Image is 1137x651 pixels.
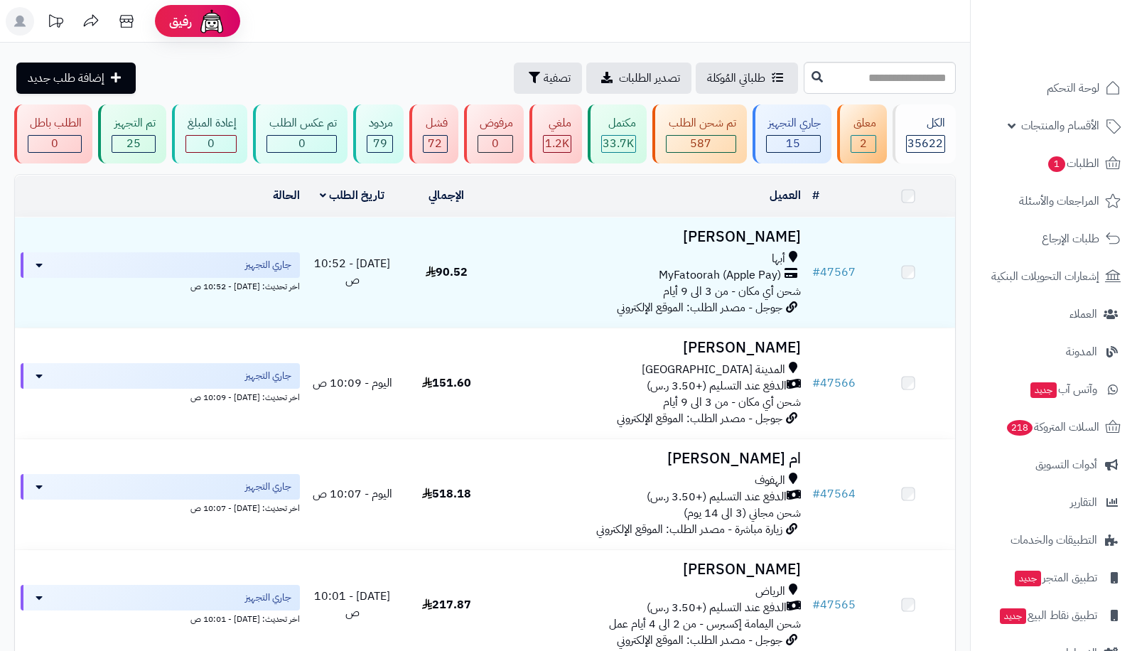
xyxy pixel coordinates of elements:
a: تم عكس الطلب 0 [250,104,350,163]
span: جاري التجهيز [245,591,291,605]
div: اخر تحديث: [DATE] - 10:07 ص [21,500,300,515]
span: لوحة التحكم [1047,78,1099,98]
span: الهفوف [755,473,785,489]
span: 0 [208,135,215,152]
span: 33.7K [603,135,634,152]
span: 1.2K [545,135,569,152]
div: فشل [423,115,447,131]
div: تم عكس الطلب [266,115,336,131]
span: 518.18 [422,485,471,502]
a: العملاء [979,297,1128,331]
span: [DATE] - 10:01 ص [314,588,390,621]
span: شحن أي مكان - من 3 الى 9 أيام [663,394,801,411]
span: شحن اليمامة إكسبرس - من 2 الى 4 أيام عمل [609,615,801,633]
a: مردود 79 [350,104,406,163]
a: مرفوض 0 [461,104,527,163]
span: إشعارات التحويلات البنكية [991,267,1099,286]
span: 217.87 [422,596,471,613]
a: الحالة [273,187,300,204]
img: ai-face.png [198,7,226,36]
span: 0 [51,135,58,152]
span: 587 [690,135,711,152]
span: 151.60 [422,375,471,392]
a: تم شحن الطلب 587 [650,104,749,163]
span: 0 [298,135,306,152]
a: #47566 [812,375,856,392]
div: جاري التجهيز [766,115,821,131]
a: #47567 [812,264,856,281]
span: # [812,264,820,281]
a: #47565 [812,596,856,613]
a: الإجمالي [429,187,464,204]
span: 2 [860,135,867,152]
span: # [812,485,820,502]
span: تطبيق نقاط البيع [998,606,1097,625]
a: المراجعات والأسئلة [979,184,1128,218]
a: الطلبات1 [979,146,1128,181]
span: 79 [373,135,387,152]
div: 33687 [602,136,635,152]
div: 2 [851,136,875,152]
span: شحن أي مكان - من 3 الى 9 أيام [663,283,801,300]
span: طلبات الإرجاع [1042,229,1099,249]
a: تاريخ الطلب [320,187,384,204]
a: طلبات الإرجاع [979,222,1128,256]
a: التقارير [979,485,1128,520]
span: إضافة طلب جديد [28,70,104,87]
span: المدينة [GEOGRAPHIC_DATA] [642,362,785,378]
a: جاري التجهيز 15 [750,104,834,163]
span: جديد [1000,608,1026,624]
div: الكل [906,115,945,131]
span: الدفع عند التسليم (+3.50 ر.س) [647,600,787,616]
a: الطلب باطل 0 [11,104,95,163]
a: المدونة [979,335,1128,369]
div: 0 [478,136,512,152]
a: تصدير الطلبات [586,63,691,94]
a: إعادة المبلغ 0 [169,104,250,163]
div: 0 [186,136,236,152]
span: 15 [786,135,800,152]
div: اخر تحديث: [DATE] - 10:52 ص [21,278,300,293]
span: جوجل - مصدر الطلب: الموقع الإلكتروني [617,632,782,649]
span: تصدير الطلبات [619,70,680,87]
span: التطبيقات والخدمات [1011,530,1097,550]
a: معلق 2 [834,104,889,163]
span: الرياض [755,583,785,600]
div: تم التجهيز [112,115,155,131]
div: اخر تحديث: [DATE] - 10:09 ص [21,389,300,404]
div: مردود [367,115,393,131]
a: ملغي 1.2K [527,104,584,163]
span: الدفع عند التسليم (+3.50 ر.س) [647,378,787,394]
span: جديد [1015,571,1041,586]
span: اليوم - 10:07 ص [313,485,392,502]
span: شحن مجاني (3 الى 14 يوم) [684,505,801,522]
span: العملاء [1069,304,1097,324]
span: رفيق [169,13,192,30]
a: تحديثات المنصة [38,7,73,39]
span: وآتس آب [1029,380,1097,399]
span: الدفع عند التسليم (+3.50 ر.س) [647,489,787,505]
span: السلات المتروكة [1006,417,1099,437]
div: 587 [667,136,735,152]
div: مكتمل [601,115,636,131]
a: الكل35622 [890,104,959,163]
a: التطبيقات والخدمات [979,523,1128,557]
div: 1155 [544,136,570,152]
span: جاري التجهيز [245,480,291,494]
div: تم شحن الطلب [666,115,735,131]
a: وآتس آبجديد [979,372,1128,407]
span: المدونة [1066,342,1097,362]
div: اخر تحديث: [DATE] - 10:01 ص [21,610,300,625]
div: 0 [28,136,81,152]
div: الطلب باطل [28,115,82,131]
h3: [PERSON_NAME] [499,340,801,356]
a: فشل 72 [406,104,460,163]
button: تصفية [514,63,582,94]
span: أدوات التسويق [1035,455,1097,475]
a: السلات المتروكة218 [979,410,1128,444]
a: إضافة طلب جديد [16,63,136,94]
span: الأقسام والمنتجات [1021,116,1099,136]
a: مكتمل 33.7K [585,104,650,163]
span: الطلبات [1047,154,1099,173]
span: التقارير [1070,493,1097,512]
